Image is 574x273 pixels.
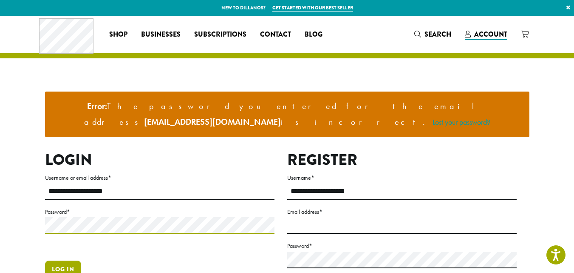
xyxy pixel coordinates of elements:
[45,151,274,169] h2: Login
[305,29,322,40] span: Blog
[45,207,274,217] label: Password
[272,4,353,11] a: Get started with our best seller
[52,98,523,130] li: The password you entered for the email address is incorrect.
[287,241,517,251] label: Password
[102,28,134,41] a: Shop
[194,29,246,40] span: Subscriptions
[87,101,107,112] strong: Error:
[287,207,517,217] label: Email address
[45,172,274,183] label: Username or email address
[141,29,181,40] span: Businesses
[109,29,127,40] span: Shop
[287,172,517,183] label: Username
[287,151,517,169] h2: Register
[407,27,458,41] a: Search
[433,117,490,127] a: Lost your password?
[424,29,451,39] span: Search
[474,29,507,39] span: Account
[144,116,281,127] strong: [EMAIL_ADDRESS][DOMAIN_NAME]
[260,29,291,40] span: Contact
